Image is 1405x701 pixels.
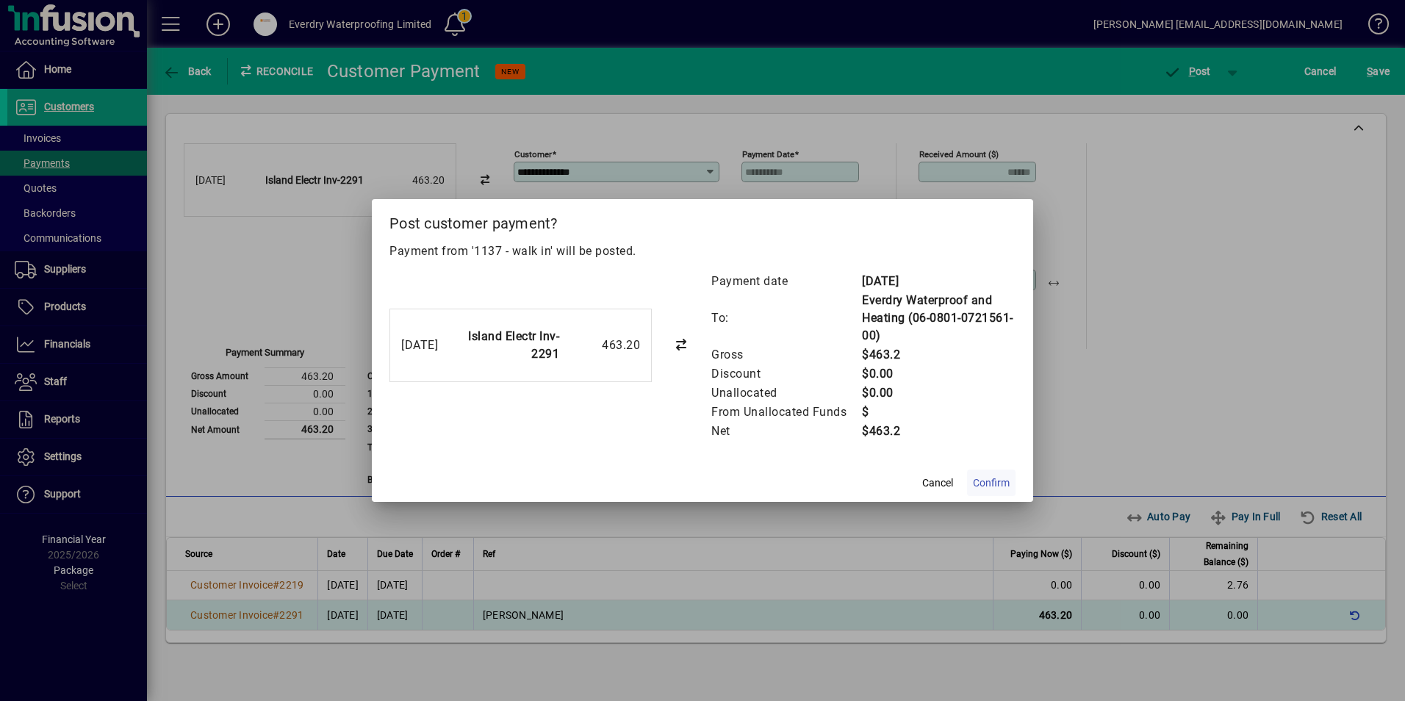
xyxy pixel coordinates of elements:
[711,291,861,345] td: To:
[711,403,861,422] td: From Unallocated Funds
[861,403,1016,422] td: $
[711,384,861,403] td: Unallocated
[372,199,1033,242] h2: Post customer payment?
[389,242,1016,260] p: Payment from '1137 - walk in' will be posted.
[468,329,559,361] strong: Island Electr Inv-2291
[973,475,1010,491] span: Confirm
[401,337,450,354] div: [DATE]
[967,470,1016,496] button: Confirm
[861,291,1016,345] td: Everdry Waterproof and Heating (06-0801-0721561-00)
[861,384,1016,403] td: $0.00
[711,345,861,364] td: Gross
[861,272,1016,291] td: [DATE]
[567,337,640,354] div: 463.20
[711,422,861,441] td: Net
[922,475,953,491] span: Cancel
[711,364,861,384] td: Discount
[861,364,1016,384] td: $0.00
[914,470,961,496] button: Cancel
[861,345,1016,364] td: $463.2
[861,422,1016,441] td: $463.2
[711,272,861,291] td: Payment date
